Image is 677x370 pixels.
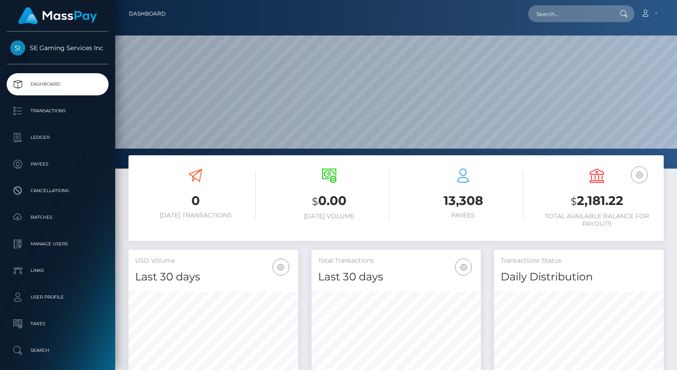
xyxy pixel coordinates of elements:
[10,291,105,304] p: User Profile
[10,184,105,197] p: Cancellations
[7,339,109,362] a: Search
[7,44,109,52] span: SE Gaming Services Inc
[10,78,105,91] p: Dashboard
[7,180,109,202] a: Cancellations
[135,192,256,209] h3: 0
[318,269,475,285] h4: Last 30 days
[10,104,105,118] p: Transactions
[10,344,105,357] p: Search
[501,269,657,285] h4: Daily Distribution
[10,157,105,171] p: Payees
[10,317,105,331] p: Taxes
[7,73,109,95] a: Dashboard
[312,195,318,208] small: $
[318,256,475,265] h5: Total Transactions
[10,40,25,55] img: SE Gaming Services Inc
[501,256,657,265] h5: Transactions Status
[403,192,523,209] h3: 13,308
[7,233,109,255] a: Manage Users
[7,153,109,175] a: Payees
[7,313,109,335] a: Taxes
[10,211,105,224] p: Batches
[135,212,256,219] h6: [DATE] Transactions
[7,286,109,308] a: User Profile
[18,7,97,24] img: MassPay Logo
[7,100,109,122] a: Transactions
[7,260,109,282] a: Links
[10,264,105,277] p: Links
[528,5,611,22] input: Search...
[571,195,577,208] small: $
[537,213,657,228] h6: Total Available Balance for Payouts
[135,269,292,285] h4: Last 30 days
[7,126,109,149] a: Ledger
[10,237,105,251] p: Manage Users
[537,192,657,210] h3: 2,181.22
[10,131,105,144] p: Ledger
[129,4,166,23] a: Dashboard
[269,213,389,220] h6: [DATE] Volume
[135,256,292,265] h5: USD Volume
[403,212,523,219] h6: Payees
[7,206,109,228] a: Batches
[269,192,389,210] h3: 0.00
